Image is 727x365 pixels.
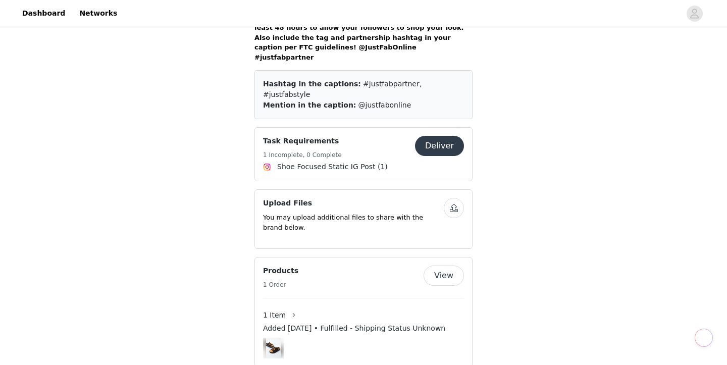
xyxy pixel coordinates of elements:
button: View [424,266,464,286]
div: Task Requirements [254,127,473,181]
h5: 1 Order [263,280,298,289]
span: Mention in the caption: [263,101,356,109]
a: Dashboard [16,2,71,25]
span: Added [DATE] • Fulfilled - Shipping Status Unknown [263,323,445,334]
button: Deliver [415,136,464,156]
span: Hashtag in the captions: [263,80,361,88]
span: Shoe Focused Static IG Post (1) [277,162,388,172]
span: @justfabonline [358,101,411,109]
img: Instagram Icon [263,163,271,171]
h4: Task Requirements [263,136,342,146]
div: avatar [690,6,699,22]
a: Networks [73,2,123,25]
span: 1 Item [263,310,286,321]
h5: 1 Incomplete, 0 Complete [263,150,342,160]
h4: Products [263,266,298,276]
p: You may upload additional files to share with the brand below. [263,213,444,232]
strong: Please copy the link exactly as written above and keep in your profile for at least 48 hours to a... [254,4,464,61]
img: Abbie Platform Slide Sandal [266,338,280,358]
h4: Upload Files [263,198,444,208]
img: Image Background Blur [263,335,284,361]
